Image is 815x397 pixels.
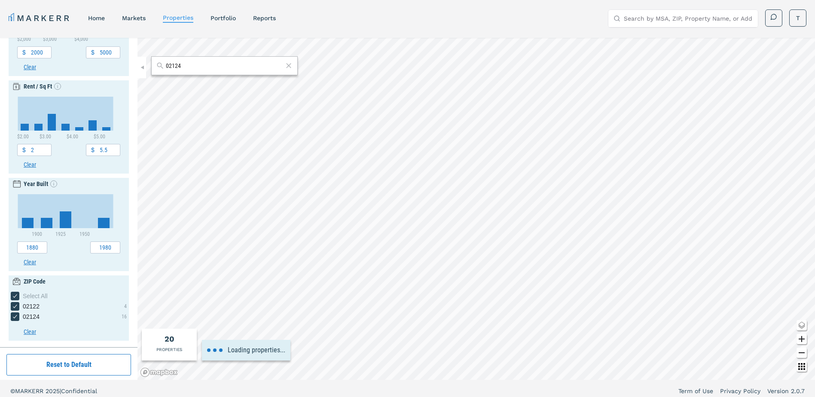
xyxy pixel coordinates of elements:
div: 02122 checkbox input [11,302,40,311]
button: Zoom out map button [797,348,807,358]
a: Privacy Policy [720,387,760,395]
span: T [796,14,800,22]
div: Rent / Sq Ft [24,82,61,91]
button: Change style map button [797,320,807,330]
a: Mapbox logo [140,367,178,377]
path: $3.00 - $3.50, 5. Histogram. [48,114,56,131]
svg: Show empty values info icon [50,180,57,187]
a: MARKERR [9,12,71,24]
input: Search by MSA, ZIP, Property Name, or Address [624,10,753,27]
text: $2.00 [17,134,29,140]
text: $2,000 [17,36,31,42]
div: Select All [23,292,127,300]
span: © [10,388,15,394]
text: $5.00 [94,134,105,140]
path: 1900 - 1920, 3. Histogram. [41,218,52,228]
a: Portfolio [211,15,236,21]
svg: Interactive chart [17,97,114,139]
span: Confidential [61,388,97,394]
path: $5.00 - $5.50, 1. Histogram. [102,127,110,131]
path: 1920 - 1940, 5. Histogram. [60,211,71,228]
span: 02124 [23,312,40,321]
div: 4 [124,302,127,310]
canvas: Map [137,38,815,380]
svg: Show empty values info icon [54,83,61,90]
div: PROPERTIES [156,346,182,353]
a: markets [122,15,146,21]
div: 16 [122,313,127,321]
a: properties [163,14,193,21]
div: [object Object] checkbox input [11,292,127,300]
path: 1880 - 1900, 3. Histogram. [22,218,34,228]
path: $2.00 - $2.50, 2. Histogram. [21,124,29,131]
button: Clear button [24,63,127,72]
text: 1950 [79,231,90,237]
a: Term of Use [678,387,713,395]
text: $4.00 [67,134,78,140]
path: $4.50 - $5.00, 3. Histogram. [89,120,97,131]
button: Clear button [24,327,127,336]
button: T [789,9,806,27]
span: 2025 | [46,388,61,394]
path: $2.50 - $3.00, 2. Histogram. [34,124,43,131]
button: Reset to Default [6,354,131,376]
button: Clear button [24,258,127,267]
path: $4.00 - $4.50, 1. Histogram. [75,127,83,131]
span: MARKERR [15,388,46,394]
div: Loading properties... [202,340,290,360]
div: Total of properties [165,333,174,345]
input: Search by property name, address, MSA or ZIP Code [166,61,283,70]
button: Other options map button [797,361,807,372]
text: 1925 [55,231,66,237]
text: $3,000 [43,36,57,42]
a: Version 2.0.7 [767,387,805,395]
button: Clear button [24,160,127,169]
div: Year Built [24,180,57,189]
a: home [88,15,105,21]
div: 02124 checkbox input [11,312,40,321]
div: ZIP Code [24,277,46,286]
text: 1900 [32,231,42,237]
div: Chart. Highcharts interactive chart. [17,97,120,139]
text: $3.00 [40,134,51,140]
path: 1960 - 1980, 3. Histogram. [98,218,110,228]
span: 02122 [23,302,40,311]
div: Chart. Highcharts interactive chart. [17,194,120,237]
button: Zoom in map button [797,334,807,344]
svg: Interactive chart [17,194,114,237]
a: reports [253,15,276,21]
path: $3.50 - $4.00, 2. Histogram. [61,124,70,131]
text: $4,000 [74,36,88,42]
